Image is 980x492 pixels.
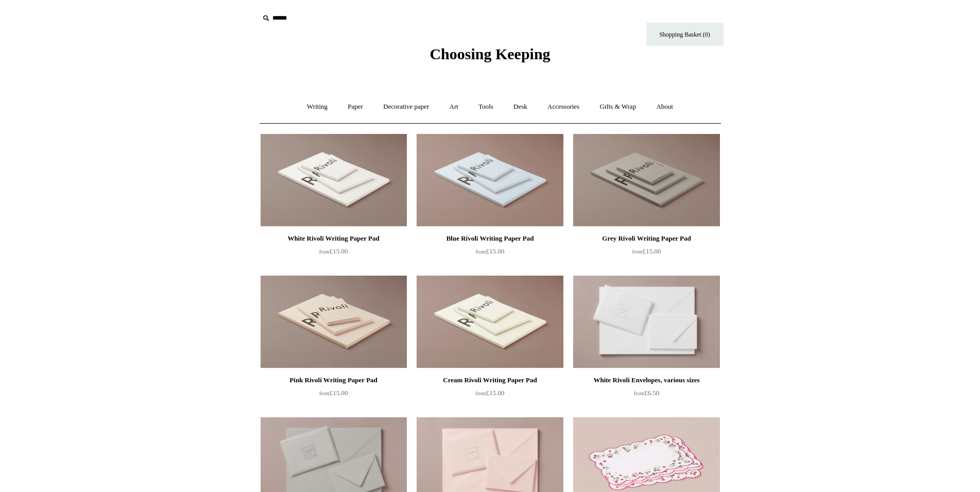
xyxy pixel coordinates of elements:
img: White Rivoli Writing Paper Pad [261,134,407,227]
a: White Rivoli Writing Paper Pad White Rivoli Writing Paper Pad [261,134,407,227]
a: Gifts & Wrap [590,93,645,121]
div: White Rivoli Envelopes, various sizes [576,374,717,386]
span: Choosing Keeping [429,45,550,62]
a: Blue Rivoli Writing Paper Pad Blue Rivoli Writing Paper Pad [417,134,563,227]
a: Desk [504,93,537,121]
a: About [647,93,682,121]
span: £15.00 [476,247,505,255]
a: White Rivoli Envelopes, various sizes White Rivoli Envelopes, various sizes [573,276,719,368]
img: Cream Rivoli Writing Paper Pad [417,276,563,368]
a: Cream Rivoli Writing Paper Pad Cream Rivoli Writing Paper Pad [417,276,563,368]
span: from [476,249,486,255]
a: Paper [338,93,372,121]
a: Shopping Basket (0) [646,23,724,46]
a: Blue Rivoli Writing Paper Pad from£15.00 [417,232,563,275]
a: Writing [298,93,337,121]
span: £15.00 [319,247,348,255]
span: from [319,249,330,255]
a: Art [440,93,468,121]
a: Grey Rivoli Writing Paper Pad from£15.00 [573,232,719,275]
a: White Rivoli Writing Paper Pad from£15.00 [261,232,407,275]
img: Blue Rivoli Writing Paper Pad [417,134,563,227]
span: from [319,391,330,396]
span: from [634,391,644,396]
div: White Rivoli Writing Paper Pad [263,232,404,245]
div: Blue Rivoli Writing Paper Pad [419,232,560,245]
a: Grey Rivoli Writing Paper Pad Grey Rivoli Writing Paper Pad [573,134,719,227]
div: Pink Rivoli Writing Paper Pad [263,374,404,386]
a: White Rivoli Envelopes, various sizes from£6.50 [573,374,719,416]
a: Choosing Keeping [429,54,550,61]
img: Pink Rivoli Writing Paper Pad [261,276,407,368]
span: £15.00 [632,247,661,255]
span: £15.00 [476,389,505,397]
span: from [632,249,643,255]
a: Tools [469,93,503,121]
div: Cream Rivoli Writing Paper Pad [419,374,560,386]
span: £15.00 [319,389,348,397]
a: Decorative paper [374,93,438,121]
a: Accessories [538,93,589,121]
span: from [476,391,486,396]
div: Grey Rivoli Writing Paper Pad [576,232,717,245]
a: Pink Rivoli Writing Paper Pad Pink Rivoli Writing Paper Pad [261,276,407,368]
span: £6.50 [634,389,659,397]
a: Pink Rivoli Writing Paper Pad from£15.00 [261,374,407,416]
img: White Rivoli Envelopes, various sizes [573,276,719,368]
a: Cream Rivoli Writing Paper Pad from£15.00 [417,374,563,416]
img: Grey Rivoli Writing Paper Pad [573,134,719,227]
